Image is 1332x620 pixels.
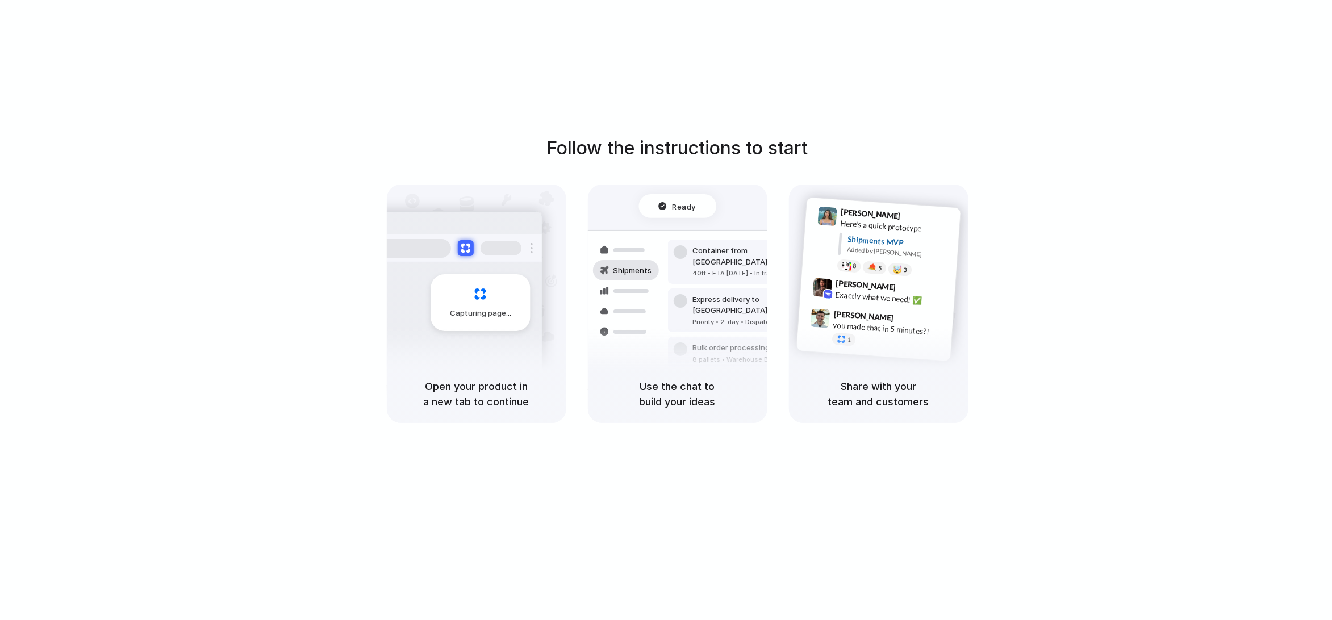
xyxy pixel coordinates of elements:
[847,245,951,261] div: Added by [PERSON_NAME]
[450,308,513,319] span: Capturing page
[693,342,799,354] div: Bulk order processing
[547,135,808,162] h1: Follow the instructions to start
[878,265,882,271] span: 5
[852,263,856,270] span: 8
[836,277,896,294] span: [PERSON_NAME]
[693,269,816,278] div: 40ft • ETA [DATE] • In transit
[602,379,754,409] h5: Use the chat to build your ideas
[672,200,696,212] span: Ready
[693,355,799,365] div: 8 pallets • Warehouse B • Packed
[847,233,953,252] div: Shipments MVP
[613,265,652,277] span: Shipments
[833,320,946,339] div: you made that in 5 minutes?!
[693,294,816,316] div: Express delivery to [GEOGRAPHIC_DATA]
[693,317,816,327] div: Priority • 2-day • Dispatched
[833,308,893,324] span: [PERSON_NAME]
[841,206,901,222] span: [PERSON_NAME]
[803,379,955,409] h5: Share with your team and customers
[897,313,920,327] span: 9:47 AM
[693,245,816,267] div: Container from [GEOGRAPHIC_DATA]
[847,337,851,343] span: 1
[400,379,553,409] h5: Open your product in a new tab to continue
[904,211,927,225] span: 9:41 AM
[903,267,907,273] span: 3
[899,283,922,296] span: 9:42 AM
[892,266,902,274] div: 🤯
[840,217,953,237] div: Here's a quick prototype
[835,289,949,308] div: Exactly what we need! ✅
